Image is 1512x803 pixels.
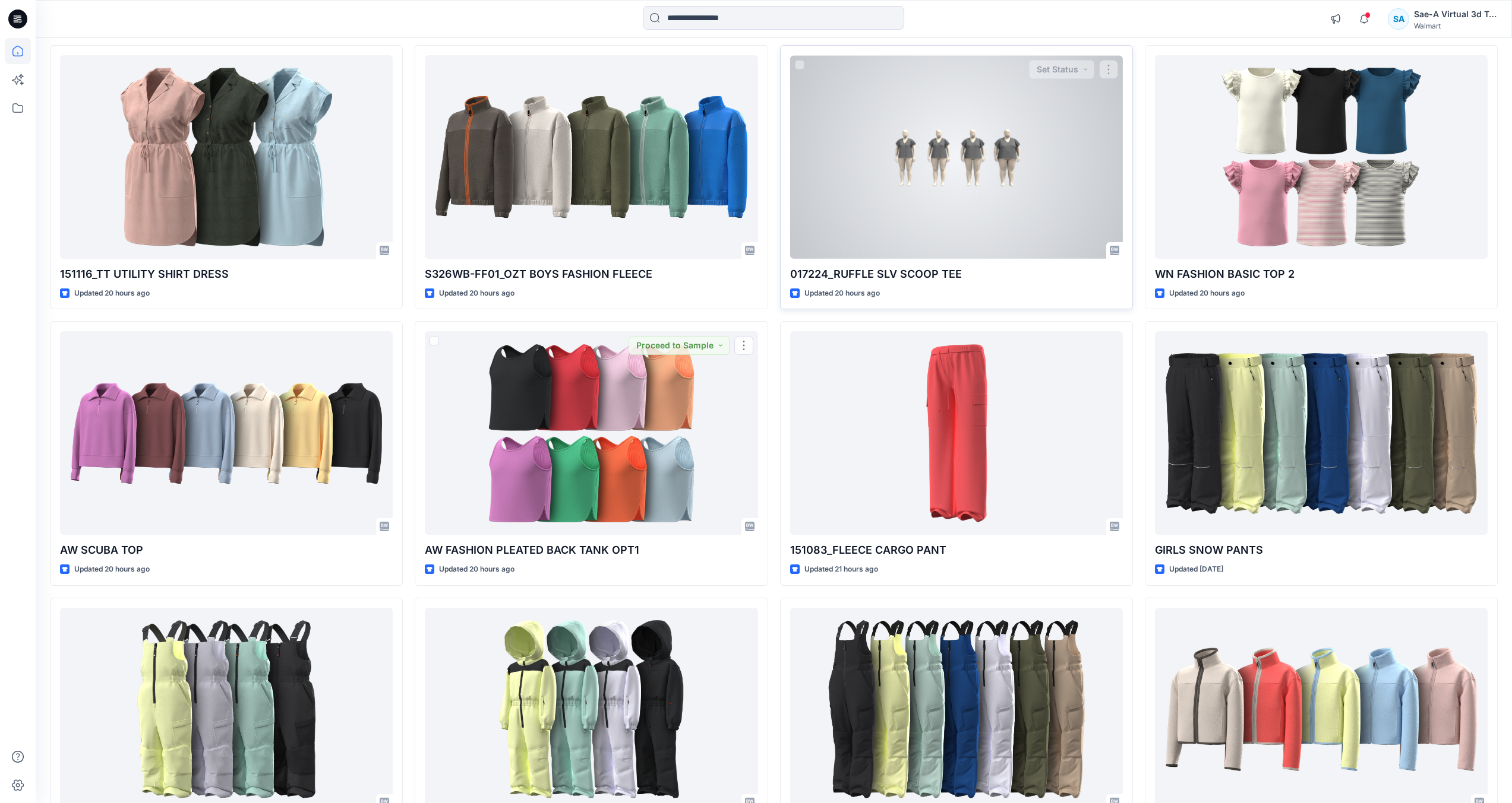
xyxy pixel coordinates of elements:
[60,55,393,259] a: 151116_TT UTILITY SHIRT DRESS
[1155,542,1488,558] p: GIRLS SNOW PANTS
[790,542,1123,558] p: 151083_FLEECE CARGO PANT
[1414,7,1497,21] div: Sae-A Virtual 3d Team
[804,287,880,300] p: Updated 20 hours ago
[439,287,514,300] p: Updated 20 hours ago
[790,331,1123,535] a: 151083_FLEECE CARGO PANT
[1155,266,1488,283] p: WN FASHION BASIC TOP 2
[1169,287,1245,300] p: Updated 20 hours ago
[425,55,757,259] a: S326WB-FF01_OZT BOYS FASHION FLEECE
[804,563,878,576] p: Updated 21 hours ago
[1388,8,1409,30] div: SA
[425,542,757,558] p: AW FASHION PLEATED BACK TANK OPT1
[425,331,757,535] a: AW FASHION PLEATED BACK TANK OPT1
[790,266,1123,283] p: 017224_RUFFLE SLV SCOOP TEE
[425,266,757,283] p: S326WB-FF01_OZT BOYS FASHION FLEECE
[790,55,1123,259] a: 017224_RUFFLE SLV SCOOP TEE
[74,563,150,576] p: Updated 20 hours ago
[60,266,393,283] p: 151116_TT UTILITY SHIRT DRESS
[1155,55,1488,259] a: WN FASHION BASIC TOP 2
[1414,21,1497,30] div: Walmart
[1155,331,1488,535] a: GIRLS SNOW PANTS
[74,287,150,300] p: Updated 20 hours ago
[439,563,514,576] p: Updated 20 hours ago
[1169,563,1223,576] p: Updated [DATE]
[60,542,393,558] p: AW SCUBA TOP
[60,331,393,535] a: AW SCUBA TOP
